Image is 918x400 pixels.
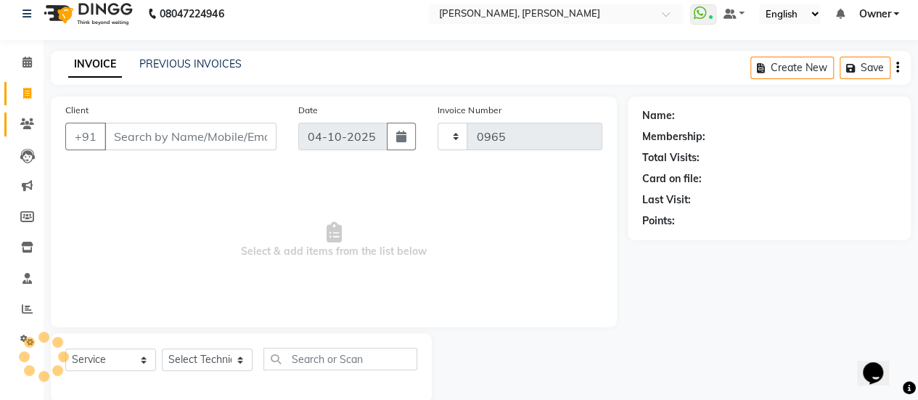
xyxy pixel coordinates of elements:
[858,7,890,22] span: Owner
[642,129,705,144] div: Membership:
[642,171,702,187] div: Card on file:
[298,104,318,117] label: Date
[438,104,501,117] label: Invoice Number
[263,348,417,370] input: Search or Scan
[139,57,242,70] a: PREVIOUS INVOICES
[65,123,106,150] button: +91
[104,123,276,150] input: Search by Name/Mobile/Email/Code
[642,213,675,229] div: Points:
[857,342,903,385] iframe: chat widget
[68,52,122,78] a: INVOICE
[642,150,700,166] div: Total Visits:
[750,57,834,79] button: Create New
[642,108,675,123] div: Name:
[65,104,89,117] label: Client
[840,57,890,79] button: Save
[65,168,602,313] span: Select & add items from the list below
[642,192,691,208] div: Last Visit:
